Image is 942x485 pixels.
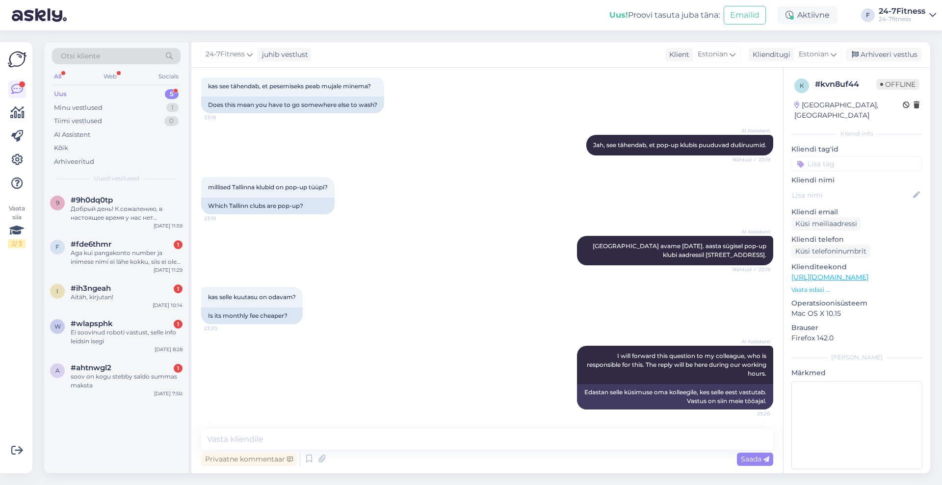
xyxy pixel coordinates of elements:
div: [DATE] 11:29 [154,266,183,274]
div: 1 [174,320,183,329]
span: Nähtud ✓ 23:19 [733,156,770,163]
p: Mac OS X 10.15 [791,308,922,319]
img: Askly Logo [8,50,26,69]
div: Kõik [54,143,68,153]
div: 24-7Fitness [879,7,925,15]
span: Jah, see tähendab, et pop-up klubis puuduvad duširuumid. [593,141,766,149]
span: AI Assistent [733,228,770,235]
span: a [55,367,60,374]
p: Kliendi telefon [791,234,922,245]
div: Klienditugi [749,50,790,60]
span: millised Tallinna klubid on pop-up tüüpi? [208,183,328,191]
div: 5 [165,89,179,99]
span: 23:20 [733,410,770,417]
div: Tiimi vestlused [54,116,102,126]
div: Küsi telefoninumbrit [791,245,870,258]
div: Arhiveeri vestlus [846,48,921,61]
p: Kliendi nimi [791,175,922,185]
div: 1 [174,364,183,373]
div: [DATE] 7:50 [154,390,183,397]
b: Uus! [609,10,628,20]
p: Vaata edasi ... [791,285,922,294]
div: [DATE] 11:59 [154,222,183,230]
span: AI Assistent [733,127,770,134]
span: 23:19 [204,215,241,222]
div: Aktiivne [778,6,837,24]
div: Uus [54,89,67,99]
span: Offline [876,79,919,90]
span: Estonian [698,49,728,60]
div: 2 / 3 [8,239,26,248]
p: Firefox 142.0 [791,333,922,343]
div: Arhiveeritud [54,157,94,167]
div: Web [102,70,119,83]
span: #fde6thmr [71,240,111,249]
span: Otsi kliente [61,51,100,61]
div: soov on kogu stebby saldo summas maksta [71,372,183,390]
span: i [56,287,58,295]
div: Aga kui pangakonto number ja inimese nimi ei lähe kokku, siis ei ole probleemi? [71,249,183,266]
span: #9h0dq0tp [71,196,113,204]
div: Minu vestlused [54,103,103,113]
p: Kliendi tag'id [791,144,922,154]
a: [URL][DOMAIN_NAME] [791,273,868,281]
div: AI Assistent [54,130,90,140]
span: I will forward this question to my colleague, who is responsible for this. The reply will be here... [587,352,768,377]
div: F [861,8,875,22]
span: 24-7Fitness [206,49,245,60]
span: 23:18 [204,114,241,121]
a: 24-7Fitness24-7fitness [879,7,936,23]
p: Kliendi email [791,207,922,217]
span: Nähtud ✓ 23:19 [733,266,770,273]
span: Saada [741,455,769,463]
span: Estonian [799,49,829,60]
div: 24-7fitness [879,15,925,23]
span: [GEOGRAPHIC_DATA] avame [DATE]. aasta sügisel pop-up klubi aadressil [STREET_ADDRESS]. [593,242,768,258]
div: Is its monthly fee cheaper? [201,307,303,324]
div: Kliendi info [791,129,922,138]
button: Emailid [724,6,766,25]
span: k [800,82,804,89]
span: Uued vestlused [94,174,139,183]
p: Operatsioonisüsteem [791,298,922,308]
span: AI Assistent [733,338,770,345]
div: Proovi tasuta juba täna: [609,9,720,21]
p: Klienditeekond [791,262,922,272]
div: Küsi meiliaadressi [791,217,861,230]
div: Socials [157,70,181,83]
p: Märkmed [791,368,922,378]
div: Добрый день! К сожалению, в настоящее время у нас нет специальных предложений. Вы можете ознакоми... [71,204,183,222]
input: Lisa nimi [792,190,911,201]
div: All [52,70,63,83]
div: Edastan selle küsimuse oma kolleegile, kes selle eest vastutab. Vastus on siin meie tööajal. [577,384,773,409]
div: # kvn8uf44 [815,78,876,90]
span: f [55,243,59,251]
div: 0 [164,116,179,126]
div: 1 [174,240,183,249]
div: Privaatne kommentaar [201,453,297,466]
div: Ei soovinud roboti vastust, selle info leidsin isegi [71,328,183,346]
div: [GEOGRAPHIC_DATA], [GEOGRAPHIC_DATA] [794,100,903,121]
span: 9 [56,199,59,206]
div: 1 [174,284,183,293]
div: Vaata siia [8,204,26,248]
span: #wlapsphk [71,319,113,328]
p: Brauser [791,323,922,333]
span: kas selle kuutasu on odavam? [208,293,296,301]
span: #ahtnwgl2 [71,363,111,372]
span: #ih3ngeah [71,284,111,293]
span: w [54,323,61,330]
input: Lisa tag [791,156,922,171]
div: 1 [166,103,179,113]
span: 23:20 [204,325,241,332]
div: [DATE] 10:14 [153,302,183,309]
div: [PERSON_NAME] [791,353,922,362]
span: kas see tähendab, et pesemiseks peab mujale minema? [208,82,371,90]
div: Does this mean you have to go somewhere else to wash? [201,97,384,113]
div: Klient [665,50,689,60]
div: Which Tallinn clubs are pop-up? [201,198,335,214]
div: Aitäh, kirjutan! [71,293,183,302]
div: juhib vestlust [258,50,308,60]
div: [DATE] 8:28 [155,346,183,353]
